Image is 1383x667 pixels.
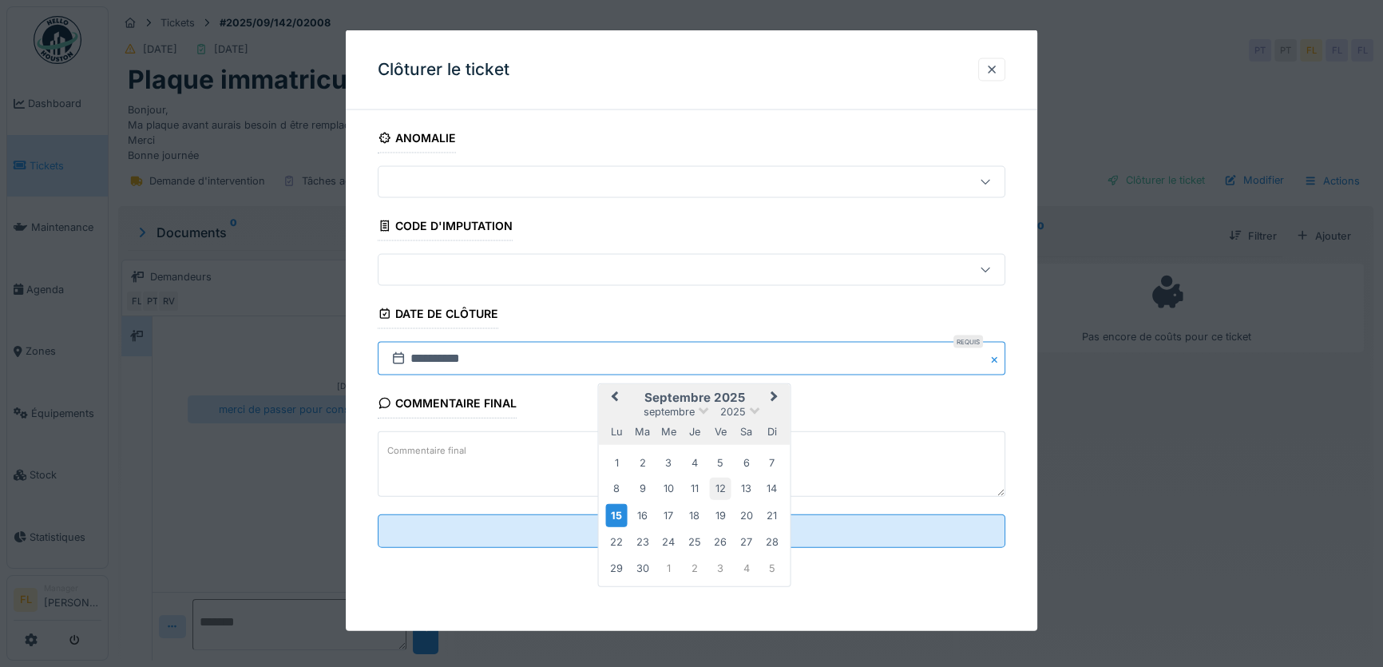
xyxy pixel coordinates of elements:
div: dimanche [761,421,783,443]
div: Choose mardi 23 septembre 2025 [632,531,653,553]
label: Commentaire final [384,440,470,460]
div: Choose lundi 1 septembre 2025 [605,452,627,474]
div: Choose samedi 20 septembre 2025 [735,505,757,526]
div: Choose mercredi 24 septembre 2025 [657,531,679,553]
div: Choose jeudi 4 septembre 2025 [684,452,705,474]
div: Requis [953,335,983,348]
div: Choose mardi 30 septembre 2025 [632,557,653,578]
div: Choose mardi 16 septembre 2025 [632,505,653,526]
div: Choose lundi 15 septembre 2025 [605,504,627,527]
div: Choose samedi 6 septembre 2025 [735,452,757,474]
div: Choose vendredi 5 septembre 2025 [709,452,731,474]
div: Code d'imputation [378,214,513,241]
div: mardi [632,421,653,443]
div: vendredi [709,421,731,443]
div: Choose lundi 8 septembre 2025 [605,478,627,499]
span: septembre [643,406,694,418]
div: Choose mercredi 17 septembre 2025 [657,505,679,526]
div: Choose dimanche 5 octobre 2025 [761,557,783,578]
div: Commentaire final [378,391,517,419]
div: Choose samedi 4 octobre 2025 [735,557,757,578]
button: Previous Month [600,386,625,411]
div: Choose vendredi 19 septembre 2025 [709,505,731,526]
div: Choose samedi 27 septembre 2025 [735,531,757,553]
div: Choose mardi 9 septembre 2025 [632,478,653,499]
div: Choose dimanche 7 septembre 2025 [761,452,783,474]
h2: septembre 2025 [598,391,790,405]
div: Choose vendredi 12 septembre 2025 [709,478,731,499]
h3: Clôturer le ticket [378,60,509,80]
div: Date de clôture [378,302,498,329]
div: Choose vendredi 3 octobre 2025 [709,557,731,578]
div: Choose mercredi 10 septembre 2025 [657,478,679,499]
div: Choose jeudi 25 septembre 2025 [684,531,705,553]
button: Close [988,342,1005,375]
div: Choose lundi 29 septembre 2025 [605,557,627,578]
div: Choose dimanche 28 septembre 2025 [761,531,783,553]
div: Choose jeudi 18 septembre 2025 [684,505,705,526]
div: Choose mercredi 3 septembre 2025 [657,452,679,474]
div: samedi [735,421,757,443]
div: Choose dimanche 14 septembre 2025 [761,478,783,499]
div: Choose jeudi 2 octobre 2025 [684,557,705,578]
div: Choose samedi 13 septembre 2025 [735,478,757,499]
div: Choose mercredi 1 octobre 2025 [657,557,679,578]
div: Choose mardi 2 septembre 2025 [632,452,653,474]
div: Choose lundi 22 septembre 2025 [605,531,627,553]
div: Anomalie [378,126,456,153]
button: Next Month [763,386,789,411]
div: Choose vendredi 26 septembre 2025 [709,531,731,553]
div: Choose dimanche 21 septembre 2025 [761,505,783,526]
span: 2025 [719,406,745,418]
div: mercredi [657,421,679,443]
div: Month septembre, 2025 [604,450,785,581]
div: Choose jeudi 11 septembre 2025 [684,478,705,499]
div: jeudi [684,421,705,443]
div: lundi [605,421,627,443]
